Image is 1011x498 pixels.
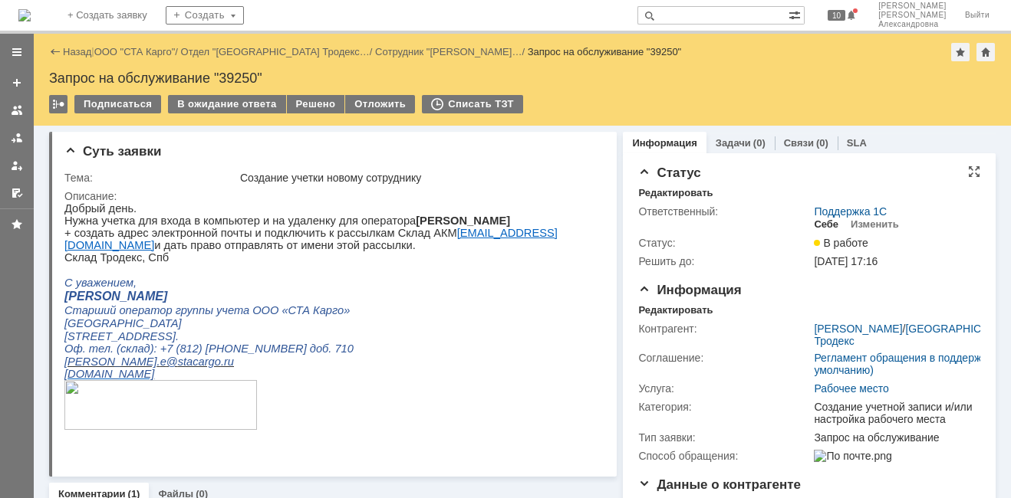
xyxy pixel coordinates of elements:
[64,172,237,184] div: Тема:
[638,237,811,249] div: Статус:
[878,11,947,20] span: [PERSON_NAME]
[638,352,811,364] div: Соглашение:
[828,10,845,21] span: 10
[181,46,370,57] a: Отдел "[GEOGRAPHIC_DATA] Тродекс…
[638,187,713,199] div: Редактировать
[94,46,176,57] a: ООО "СТА Карго"
[851,218,899,231] div: Изменить
[878,2,947,11] span: [PERSON_NAME]
[847,137,867,149] a: SLA
[96,153,102,165] span: e
[375,46,522,57] a: Сотрудник "[PERSON_NAME]…
[976,43,995,61] div: Сделать домашней страницей
[18,9,31,21] a: Перейти на домашнюю страницу
[638,401,811,413] div: Категория:
[784,137,814,149] a: Связи
[49,70,996,86] div: Запрос на обслуживание "39250"
[814,382,888,395] a: Рабочее место
[63,46,91,57] a: Назад
[5,181,29,205] a: Мои согласования
[638,304,713,316] div: Редактировать
[528,46,682,57] div: Запрос на обслуживание "39250"
[638,283,741,297] span: Информация
[814,255,878,267] span: [DATE] 17:16
[18,9,31,21] img: logo
[951,43,970,61] div: Добавить в избранное
[64,190,599,202] div: Описание:
[638,323,811,335] div: Контрагент:
[814,205,887,218] a: Поддержка 1С
[716,137,751,149] a: Задачи
[814,352,1009,376] a: Регламент обращения в поддержку (по умолчанию)
[141,140,289,152] span: [PHONE_NUMBER] доб. 710
[102,153,114,165] span: @
[64,144,161,159] span: Суть заявки
[5,126,29,150] a: Заявки в моей ответственности
[160,153,170,165] span: ru
[638,255,811,267] div: Решить до:
[351,12,446,25] b: [PERSON_NAME]
[816,137,828,149] div: (0)
[814,450,891,462] img: По почте.png
[181,46,376,57] div: /
[878,20,947,29] span: Александровна
[156,153,160,165] span: .
[94,46,181,57] div: /
[5,70,29,95] a: Создать заявку
[638,431,811,444] div: Тип заявки:
[814,218,838,231] div: Себе
[753,137,766,149] div: (0)
[93,153,96,165] span: .
[166,6,244,25] div: Создать
[638,382,811,395] div: Услуга:
[632,137,697,149] a: Информация
[968,165,980,178] div: На всю страницу
[114,153,156,165] span: stacargo
[5,98,29,123] a: Заявки на командах
[375,46,528,57] div: /
[638,205,811,218] div: Ответственный:
[789,7,804,21] span: Расширенный поиск
[49,95,68,113] div: Работа с массовостью
[638,477,801,492] span: Данные о контрагенте
[638,450,811,462] div: Способ обращения:
[91,45,94,57] div: |
[814,237,868,249] span: В работе
[814,323,902,335] a: [PERSON_NAME]
[240,172,596,184] div: Создание учетки новому сотруднику
[5,153,29,178] a: Мои заявки
[638,165,700,180] span: Статус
